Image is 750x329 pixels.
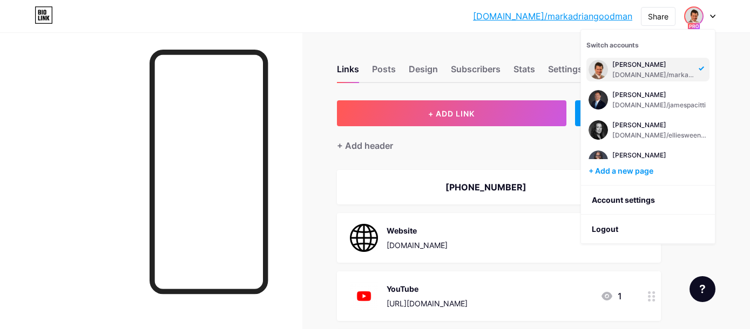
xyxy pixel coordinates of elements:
div: Stats [513,63,535,82]
a: [DOMAIN_NAME]/markadriangoodman [473,10,632,23]
span: + ADD LINK [428,109,475,118]
a: Account settings [581,186,715,215]
img: thelegalpodcast [589,90,608,109]
span: Switch accounts [586,41,639,49]
div: [URL][DOMAIN_NAME] [387,298,468,309]
div: Settings [548,63,583,82]
div: + Add a new page [589,166,710,176]
div: [DOMAIN_NAME] [387,239,448,251]
div: 1 [600,290,622,303]
img: thelegalpodcast [685,8,702,25]
img: YouTube [350,282,378,310]
div: [PERSON_NAME] [612,121,707,129]
div: Links [337,63,359,82]
div: Subscribers [451,63,501,82]
li: Logout [581,215,715,244]
div: [PERSON_NAME] [612,60,695,69]
div: + ADD EMBED [575,100,661,126]
div: Posts [372,63,396,82]
div: Design [409,63,438,82]
div: [DOMAIN_NAME]/elliesweeney [612,131,707,140]
div: Share [648,11,668,22]
img: Website [350,224,378,252]
div: [PERSON_NAME] [612,151,707,160]
div: [DOMAIN_NAME]/jamespacitti [612,101,706,109]
div: YouTube [387,283,468,294]
div: [PHONE_NUMBER] [350,181,622,194]
div: [DOMAIN_NAME]/markadriangoodman [612,71,695,79]
div: [PERSON_NAME] [612,91,706,99]
img: thelegalpodcast [589,120,608,140]
img: thelegalpodcast [589,60,608,79]
button: + ADD LINK [337,100,566,126]
div: Website [387,225,448,236]
div: + Add header [337,139,393,152]
img: thelegalpodcast [589,150,608,170]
